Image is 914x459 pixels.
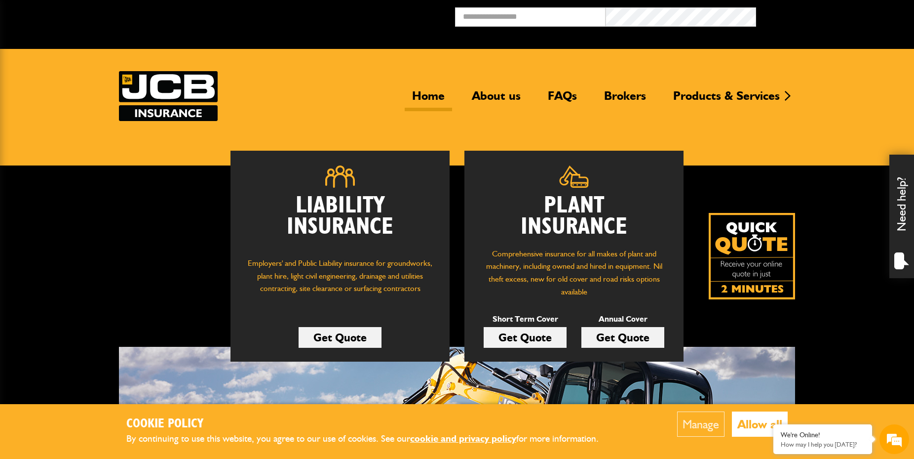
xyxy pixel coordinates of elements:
[597,88,653,111] a: Brokers
[484,313,567,326] p: Short Term Cover
[410,433,516,444] a: cookie and privacy policy
[756,7,907,23] button: Broker Login
[119,71,218,121] img: JCB Insurance Services logo
[581,313,664,326] p: Annual Cover
[666,88,787,111] a: Products & Services
[464,88,528,111] a: About us
[540,88,584,111] a: FAQs
[479,195,669,238] h2: Plant Insurance
[709,213,795,299] img: Quick Quote
[126,417,615,432] h2: Cookie Policy
[245,195,435,248] h2: Liability Insurance
[889,155,914,278] div: Need help?
[245,257,435,304] p: Employers' and Public Liability insurance for groundworks, plant hire, light civil engineering, d...
[677,412,724,437] button: Manage
[781,441,865,448] p: How may I help you today?
[126,431,615,447] p: By continuing to use this website, you agree to our use of cookies. See our for more information.
[405,88,452,111] a: Home
[119,71,218,121] a: JCB Insurance Services
[781,431,865,439] div: We're Online!
[484,327,567,348] a: Get Quote
[709,213,795,299] a: Get your insurance quote isn just 2-minutes
[732,412,788,437] button: Allow all
[581,327,664,348] a: Get Quote
[299,327,381,348] a: Get Quote
[479,248,669,298] p: Comprehensive insurance for all makes of plant and machinery, including owned and hired in equipm...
